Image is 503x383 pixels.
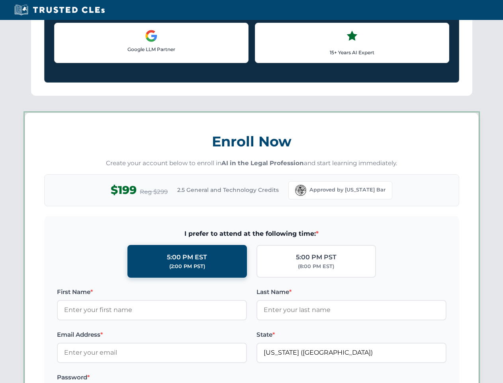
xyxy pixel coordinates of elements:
label: Email Address [57,330,247,340]
p: 15+ Years AI Expert [262,49,442,56]
strong: AI in the Legal Profession [221,159,304,167]
span: Reg $299 [140,187,168,197]
input: Enter your email [57,343,247,363]
label: Last Name [256,287,446,297]
input: Florida (FL) [256,343,446,363]
img: Trusted CLEs [12,4,107,16]
label: Password [57,373,247,382]
label: State [256,330,446,340]
img: Florida Bar [295,185,306,196]
h3: Enroll Now [44,129,459,154]
label: First Name [57,287,247,297]
p: Google LLM Partner [61,45,242,53]
span: Approved by [US_STATE] Bar [309,186,386,194]
input: Enter your last name [256,300,446,320]
span: I prefer to attend at the following time: [57,229,446,239]
input: Enter your first name [57,300,247,320]
span: 2.5 General and Technology Credits [177,186,279,194]
div: (8:00 PM EST) [298,263,334,270]
div: (2:00 PM PST) [169,263,205,270]
span: $199 [111,181,137,199]
div: 5:00 PM PST [296,252,337,263]
div: 5:00 PM EST [167,252,207,263]
img: Google [145,30,158,42]
p: Create your account below to enroll in and start learning immediately. [44,159,459,168]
